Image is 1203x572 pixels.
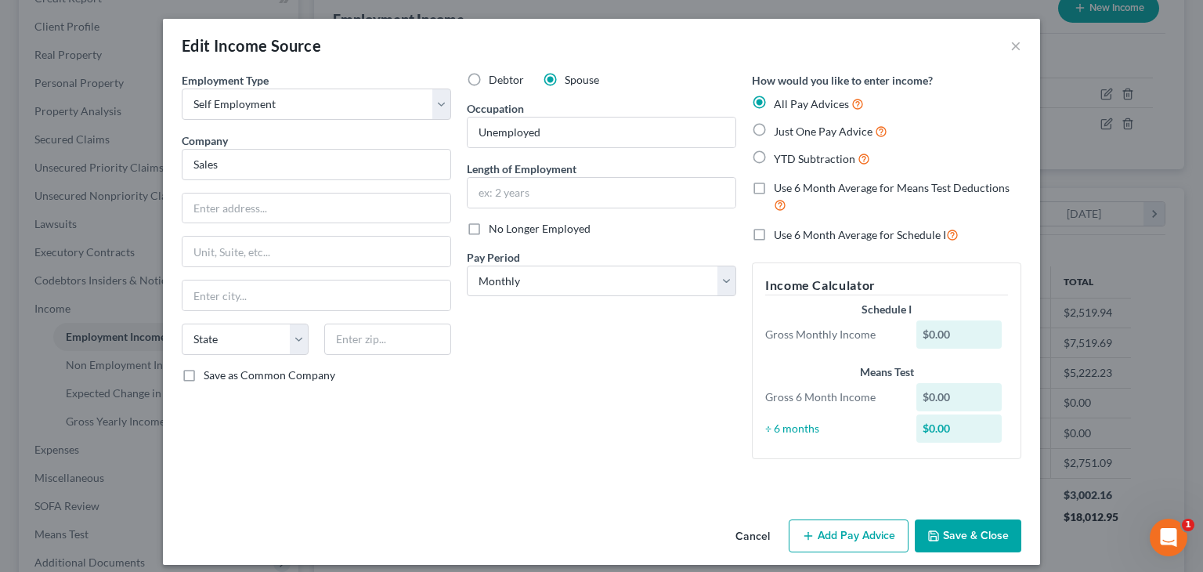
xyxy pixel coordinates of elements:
span: Just One Pay Advice [774,125,872,138]
input: ex: 2 years [468,178,735,208]
input: Enter city... [182,281,450,310]
span: YTD Subtraction [774,152,855,165]
span: Use 6 Month Average for Means Test Deductions [774,181,1010,194]
span: Company [182,134,228,147]
input: Enter zip... [324,324,451,355]
span: Debtor [489,73,524,86]
span: Save as Common Company [204,368,335,382]
div: Gross Monthly Income [757,327,909,342]
input: Enter address... [182,194,450,223]
input: -- [468,118,735,147]
label: Length of Employment [467,161,576,177]
div: Gross 6 Month Income [757,389,909,405]
div: $0.00 [916,383,1002,411]
span: Spouse [565,73,599,86]
button: Add Pay Advice [789,520,909,552]
input: Unit, Suite, etc... [182,237,450,266]
label: Occupation [467,100,524,117]
span: All Pay Advices [774,97,849,110]
span: Pay Period [467,251,520,264]
div: Means Test [765,364,1008,380]
button: Cancel [723,521,782,552]
span: No Longer Employed [489,222,591,235]
div: ÷ 6 months [757,421,909,436]
span: 1 [1182,519,1194,531]
div: $0.00 [916,415,1002,443]
span: Employment Type [182,74,269,87]
h5: Income Calculator [765,276,1008,295]
button: Save & Close [915,520,1021,552]
div: $0.00 [916,320,1002,349]
label: How would you like to enter income? [752,72,933,89]
input: Search company by name... [182,149,451,180]
span: Use 6 Month Average for Schedule I [774,228,946,241]
button: × [1010,36,1021,55]
div: Edit Income Source [182,34,321,56]
iframe: Intercom live chat [1150,519,1187,556]
div: Schedule I [765,302,1008,317]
